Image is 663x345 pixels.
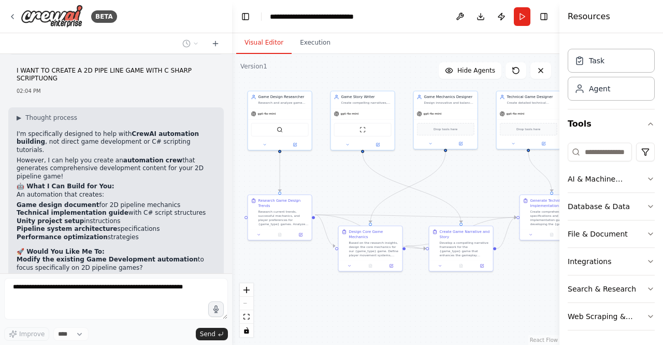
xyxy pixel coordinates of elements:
[292,32,339,54] button: Execution
[507,94,557,100] div: Technical Game Designer
[434,127,457,132] span: Drop tools here
[270,11,386,22] nav: breadcrumb
[568,201,630,212] div: Database & Data
[248,195,312,241] div: Research Game Design TrendsResearch current trends, successful mechanics, and player preferences ...
[17,225,118,232] strong: Pipeline system architecture
[208,301,224,317] button: Click to speak your automation idea
[568,256,611,267] div: Integrations
[516,127,540,132] span: Drop tools here
[207,37,224,50] button: Start a new chat
[568,220,655,247] button: File & Document
[17,233,108,241] strong: Performance optimization
[457,66,495,75] span: Hide Agents
[258,210,309,226] div: Research current trends, successful mechanics, and player preferences for {game_type} games. Anal...
[17,248,105,255] strong: 🚀 Would You Like Me To:
[530,198,581,209] div: Generate Technical Implementation Guide
[330,91,395,150] div: Game Story WriterCreate compelling narratives, character backstories, and dialogue that enhance g...
[25,114,77,122] span: Thought process
[568,165,655,192] button: AI & Machine Learning
[17,114,21,122] span: ▶
[248,91,312,150] div: Game Design ResearcherResearch and analyze game mechanics, design patterns, and industry trends f...
[529,141,558,147] button: Open in side panel
[589,56,604,66] div: Task
[496,215,516,251] g: Edge from 54214b17-ee9f-4e86-b50a-fd723ea807d2 to a7da13c8-e2fe-45ec-be60-5f6c4636b8e2
[530,337,558,343] a: React Flow attribution
[338,226,403,272] div: Design Core Game MechanicsBased on the research insights, design the core mechanics for our {game...
[568,193,655,220] button: Database & Data
[341,101,392,105] div: Create compelling narratives, character backstories, and dialogue that enhance gameplay experienc...
[341,94,392,100] div: Game Story Writer
[17,209,215,217] li: with C# script structures
[17,114,77,122] button: ▶Thought process
[17,209,128,216] strong: Technical implementation guide
[507,112,525,116] span: gpt-4o-mini
[440,229,490,240] div: Create Game Narrative and Story
[568,311,646,322] div: Web Scraping & Browsing
[429,226,494,272] div: Create Game Narrative and StoryDevelop a compelling narrative framework for the {game_type} game ...
[450,263,472,269] button: No output available
[277,127,283,133] img: BraveSearchTool
[196,328,228,340] button: Send
[520,195,584,241] div: Generate Technical Implementation GuideCreate comprehensive technical specifications and implemen...
[439,62,501,79] button: Hide Agents
[240,324,253,337] button: toggle interactivity
[424,112,442,116] span: gpt-4o-mini
[349,229,399,240] div: Design Core Game Mechanics
[17,233,215,242] li: strategies
[568,45,655,109] div: Crew
[17,183,114,190] strong: 🤖 What I Can Build for You:
[424,94,474,100] div: Game Mechanics Designer
[238,9,253,24] button: Hide left sidebar
[200,330,215,338] span: Send
[368,152,448,223] g: Edge from 05592934-5439-418a-be41-51b890bb5cb5 to 684770b6-4d0d-4182-ab64-7784f4f1dee7
[17,130,215,155] p: I'm specifically designed to help with , not direct game development or C# scripting tutorials.
[568,284,636,294] div: Search & Research
[123,157,182,164] strong: automation crew
[568,248,655,275] button: Integrations
[424,101,474,105] div: Design innovative and balanced game mechanics, progression systems, and gameplay features for {ga...
[413,91,478,149] div: Game Mechanics DesignerDesign innovative and balanced game mechanics, progression systems, and ga...
[507,101,557,105] div: Create detailed technical specifications, implementation guidelines, and documentation for {game_...
[568,10,610,23] h4: Resources
[382,263,400,269] button: Open in side panel
[17,217,215,226] li: instructions
[363,142,393,148] button: Open in side panel
[568,229,628,239] div: File & Document
[541,231,563,238] button: No output available
[589,84,610,94] div: Agent
[17,225,215,233] li: specifications
[240,62,267,71] div: Version 1
[17,191,215,199] p: An automation that creates:
[17,87,215,95] div: 02:04 PM
[236,32,292,54] button: Visual Editor
[17,130,199,146] strong: CrewAI automation building
[258,101,309,105] div: Research and analyze game mechanics, design patterns, and industry trends for {game_type} games t...
[292,231,309,238] button: Open in side panel
[568,139,655,339] div: Tools
[280,142,310,148] button: Open in side panel
[568,174,646,184] div: AI & Machine Learning
[240,283,253,297] button: zoom in
[349,241,399,257] div: Based on the research insights, design the core mechanics for our {game_type} game. Define player...
[360,153,464,223] g: Edge from 8e0c6fbf-06c1-4abe-8a5e-ec9e91bd270c to 54214b17-ee9f-4e86-b50a-fd723ea807d2
[17,157,215,181] p: However, I can help you create an that generates comprehensive development content for your 2D pi...
[178,37,203,50] button: Switch to previous chat
[537,9,551,24] button: Hide right sidebar
[19,330,45,338] span: Improve
[359,263,381,269] button: No output available
[530,210,581,226] div: Create comprehensive technical specifications and implementation guidelines for developing the {g...
[17,201,215,210] li: for 2D pipeline mechanics
[240,310,253,324] button: fit view
[277,153,282,192] g: Edge from af5d42fe-120f-4279-9e30-caf27fa8af67 to b185cdc0-f00f-45af-9c8d-d80ad378f2b6
[4,327,49,341] button: Improve
[473,263,491,269] button: Open in side panel
[568,109,655,139] button: Tools
[269,231,291,238] button: No output available
[568,275,655,302] button: Search & Research
[17,201,99,209] strong: Game design document
[315,212,335,249] g: Edge from b185cdc0-f00f-45af-9c8d-d80ad378f2b6 to 684770b6-4d0d-4182-ab64-7784f4f1dee7
[359,127,366,133] img: ScrapeWebsiteTool
[21,5,83,28] img: Logo
[258,112,276,116] span: gpt-4o-mini
[240,283,253,337] div: React Flow controls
